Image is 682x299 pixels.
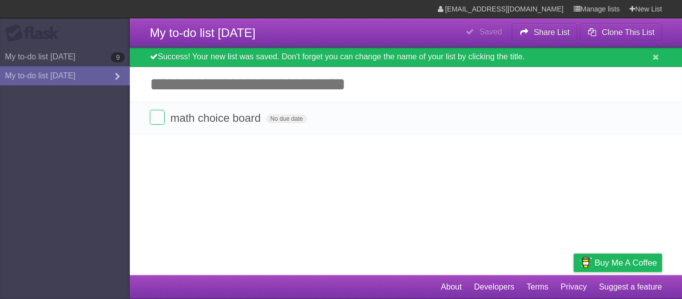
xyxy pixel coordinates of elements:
[602,28,655,36] b: Clone This List
[150,110,165,125] label: Done
[441,278,462,297] a: About
[595,254,657,272] span: Buy me a coffee
[579,254,592,271] img: Buy me a coffee
[561,278,587,297] a: Privacy
[474,278,514,297] a: Developers
[170,112,263,124] span: math choice board
[512,23,578,41] button: Share List
[599,278,662,297] a: Suggest a feature
[534,28,570,36] b: Share List
[266,114,307,123] span: No due date
[150,26,256,39] span: My to-do list [DATE]
[111,52,125,62] b: 9
[574,254,662,272] a: Buy me a coffee
[527,278,549,297] a: Terms
[580,23,662,41] button: Clone This List
[5,24,65,42] div: Flask
[479,27,502,36] b: Saved
[130,47,682,67] div: Success! Your new list was saved. Don't forget you can change the name of your list by clicking t...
